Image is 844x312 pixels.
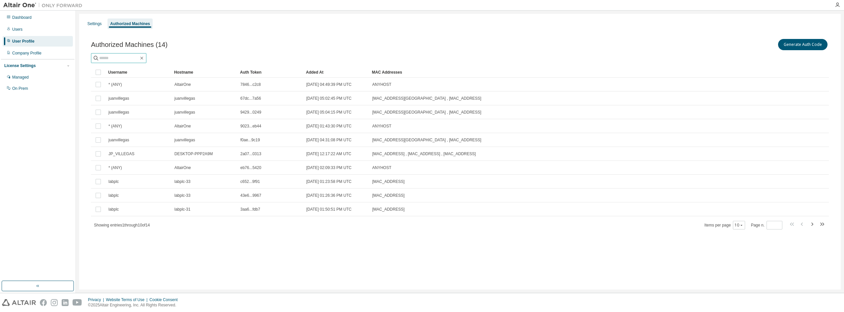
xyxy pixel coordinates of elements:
div: Dashboard [12,15,32,20]
span: labplc [108,179,119,184]
span: * (ANY) [108,123,122,129]
span: [MAC_ADDRESS] , [MAC_ADDRESS] , [MAC_ADDRESS] [372,151,476,156]
span: 9429...0249 [240,110,261,115]
span: juanvillegas [174,96,195,101]
img: youtube.svg [73,299,82,306]
span: [MAC_ADDRESS][GEOGRAPHIC_DATA] , [MAC_ADDRESS] [372,96,481,101]
div: Settings [87,21,102,26]
span: [DATE] 05:02:45 PM UTC [306,96,351,101]
button: 10 [735,223,743,228]
div: License Settings [4,63,36,68]
span: DESKTOP-PPP2A9M [174,151,213,156]
span: c652...9f91 [240,179,260,184]
span: Items per page [705,221,745,229]
div: Authorized Machines [110,21,150,26]
img: linkedin.svg [62,299,69,306]
span: * (ANY) [108,82,122,87]
div: Added At [306,67,367,78]
span: labplc [108,207,119,212]
span: AltairOne [174,123,191,129]
span: [DATE] 05:04:15 PM UTC [306,110,351,115]
div: User Profile [12,39,34,44]
span: [DATE] 04:31:08 PM UTC [306,137,351,143]
div: Managed [12,75,29,80]
span: Showing entries 1 through 10 of 14 [94,223,150,227]
span: [DATE] 01:26:36 PM UTC [306,193,351,198]
div: Privacy [88,297,106,302]
span: labplc-33 [174,193,191,198]
span: labplc-33 [174,179,191,184]
div: Username [108,67,169,78]
span: [MAC_ADDRESS] [372,193,405,198]
span: 2a07...0313 [240,151,261,156]
span: juanvillegas [108,110,129,115]
span: labplc [108,193,119,198]
div: On Prem [12,86,28,91]
span: 9023...eb44 [240,123,261,129]
p: © 2025 Altair Engineering, Inc. All Rights Reserved. [88,302,182,308]
span: [MAC_ADDRESS][GEOGRAPHIC_DATA] , [MAC_ADDRESS] [372,137,481,143]
span: 43e6...9967 [240,193,261,198]
button: Generate Auth Code [778,39,828,50]
img: facebook.svg [40,299,47,306]
span: AltairOne [174,82,191,87]
span: [DATE] 01:43:30 PM UTC [306,123,351,129]
span: ANYHOST [372,82,391,87]
span: JP_VILLEGAS [108,151,135,156]
img: Altair One [3,2,86,9]
span: 67dc...7a56 [240,96,261,101]
span: eb76...5420 [240,165,261,170]
div: Hostname [174,67,235,78]
span: Page n. [751,221,782,229]
span: [MAC_ADDRESS] [372,207,405,212]
span: [DATE] 01:23:58 PM UTC [306,179,351,184]
div: Cookie Consent [149,297,181,302]
span: * (ANY) [108,165,122,170]
div: Company Profile [12,51,42,56]
span: 7846...c2c8 [240,82,261,87]
span: 3aa6...fdb7 [240,207,260,212]
span: ANYHOST [372,165,391,170]
span: Authorized Machines (14) [91,41,167,49]
span: f0ae...9c19 [240,137,260,143]
span: labplc-31 [174,207,191,212]
span: juanvillegas [174,137,195,143]
span: [DATE] 02:09:33 PM UTC [306,165,351,170]
div: Website Terms of Use [106,297,149,302]
span: [DATE] 12:17:22 AM UTC [306,151,351,156]
div: Auth Token [240,67,301,78]
img: instagram.svg [51,299,58,306]
span: juanvillegas [174,110,195,115]
span: [DATE] 04:49:39 PM UTC [306,82,351,87]
span: juanvillegas [108,96,129,101]
span: juanvillegas [108,137,129,143]
span: ANYHOST [372,123,391,129]
span: AltairOne [174,165,191,170]
span: [DATE] 01:50:51 PM UTC [306,207,351,212]
div: Users [12,27,22,32]
div: MAC Addresses [372,67,760,78]
span: [MAC_ADDRESS] [372,179,405,184]
span: [MAC_ADDRESS][GEOGRAPHIC_DATA] , [MAC_ADDRESS] [372,110,481,115]
img: altair_logo.svg [2,299,36,306]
